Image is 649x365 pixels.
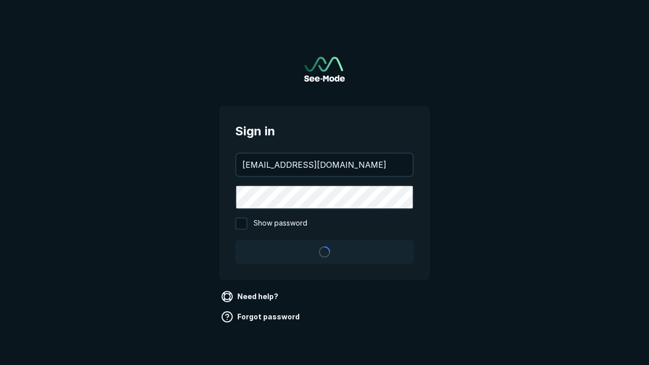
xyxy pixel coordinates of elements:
a: Forgot password [219,309,304,325]
img: See-Mode Logo [304,57,345,82]
a: Need help? [219,288,282,305]
a: Go to sign in [304,57,345,82]
span: Sign in [235,122,414,140]
span: Show password [254,217,307,230]
input: your@email.com [236,154,413,176]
